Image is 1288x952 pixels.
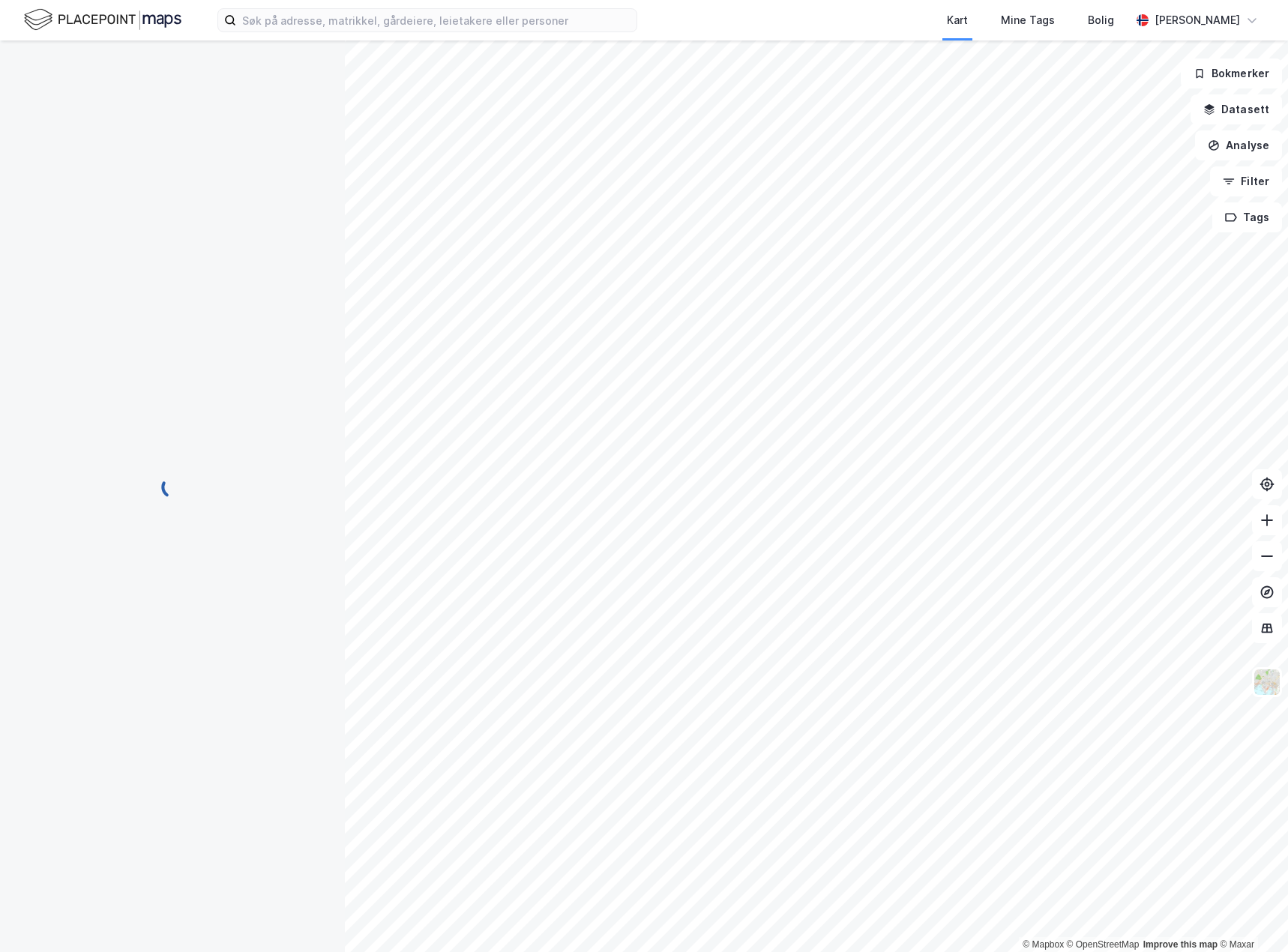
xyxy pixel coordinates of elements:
div: Bolig [1088,11,1114,29]
div: [PERSON_NAME] [1155,11,1240,29]
img: logo.f888ab2527a4732fd821a326f86c7f29.svg [24,7,181,33]
button: Tags [1212,202,1282,232]
iframe: Chat Widget [1213,880,1288,952]
button: Analyse [1195,130,1282,160]
button: Filter [1210,166,1282,196]
div: Kontrollprogram for chat [1213,880,1288,952]
input: Søk på adresse, matrikkel, gårdeiere, leietakere eller personer [236,9,637,31]
button: Datasett [1191,94,1282,124]
img: spinner.a6d8c91a73a9ac5275cf975e30b51cfb.svg [160,475,184,499]
a: OpenStreetMap [1067,939,1140,950]
div: Mine Tags [1001,11,1055,29]
a: Improve this map [1143,939,1218,950]
a: Mapbox [1023,939,1064,950]
div: Kart [947,11,968,29]
img: Z [1253,668,1281,696]
button: Bokmerker [1181,58,1282,88]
